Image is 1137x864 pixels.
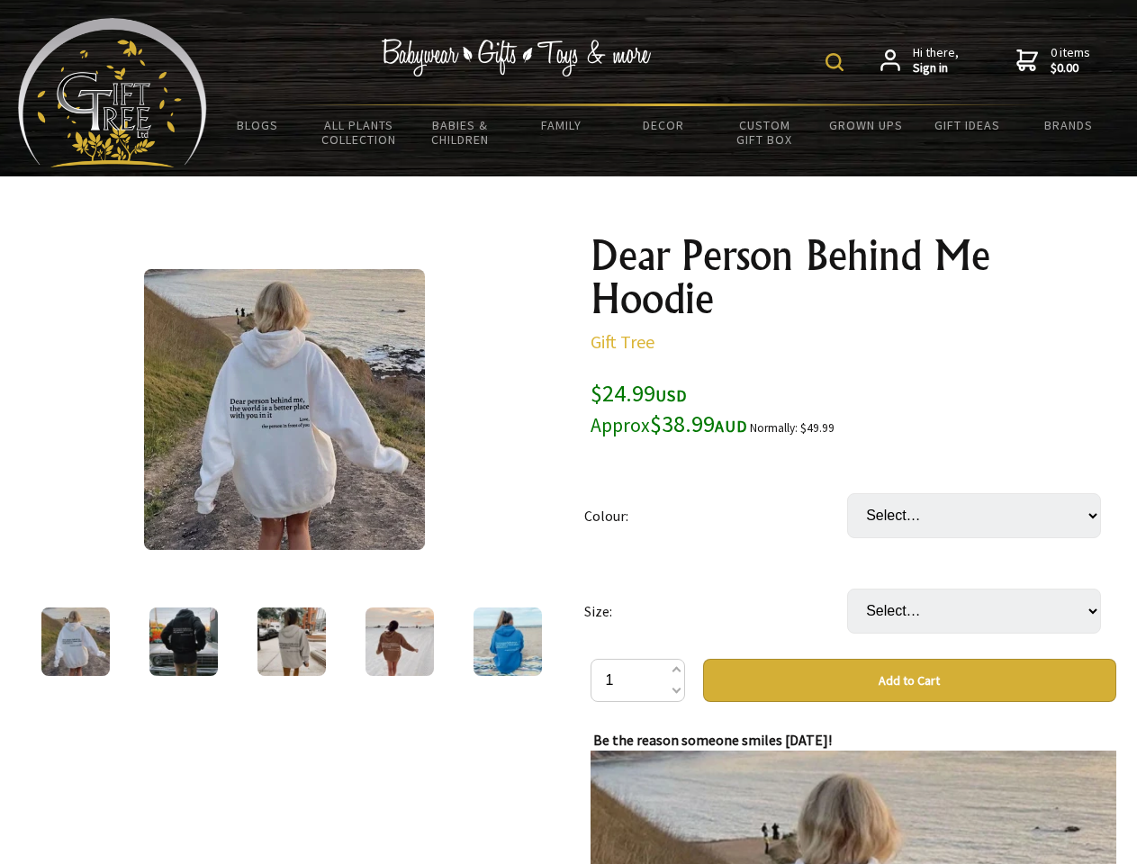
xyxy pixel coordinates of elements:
small: Normally: $49.99 [750,420,835,436]
img: Dear Person Behind Me Hoodie [365,607,434,676]
img: Dear Person Behind Me Hoodie [474,607,542,676]
a: Grown Ups [815,106,916,144]
a: Gift Ideas [916,106,1018,144]
a: Family [511,106,613,144]
span: $24.99 $38.99 [591,378,747,438]
a: Babies & Children [410,106,511,158]
a: Gift Tree [591,330,654,353]
img: Dear Person Behind Me Hoodie [149,607,218,676]
span: AUD [715,416,747,436]
img: Dear Person Behind Me Hoodie [41,607,110,676]
img: Dear Person Behind Me Hoodie [144,269,425,550]
button: Add to Cart [703,659,1116,702]
span: 0 items [1051,44,1090,76]
a: Custom Gift Box [714,106,816,158]
td: Size: [584,563,847,659]
img: Babywear - Gifts - Toys & more [382,39,652,76]
td: Colour: [584,468,847,563]
a: Decor [612,106,714,144]
h1: Dear Person Behind Me Hoodie [591,234,1116,320]
a: All Plants Collection [309,106,411,158]
img: Dear Person Behind Me Hoodie [257,607,326,676]
strong: Sign in [913,60,959,76]
img: product search [826,53,844,71]
strong: $0.00 [1051,60,1090,76]
img: Babyware - Gifts - Toys and more... [18,18,207,167]
small: Approx [591,413,650,437]
a: 0 items$0.00 [1016,45,1090,76]
span: Hi there, [913,45,959,76]
a: Brands [1018,106,1120,144]
a: Hi there,Sign in [880,45,959,76]
span: USD [655,385,687,406]
a: BLOGS [207,106,309,144]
